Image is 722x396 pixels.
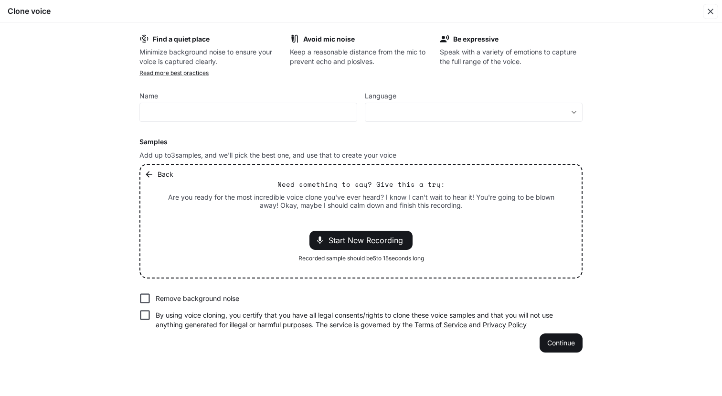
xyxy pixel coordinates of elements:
b: Avoid mic noise [303,35,355,43]
p: Speak with a variety of emotions to capture the full range of the voice. [440,47,583,66]
button: Back [142,165,177,184]
h5: Clone voice [8,6,51,16]
div: Start New Recording [309,231,413,250]
span: Start New Recording [329,235,409,246]
button: Continue [540,333,583,353]
p: Need something to say? Give this a try: [277,180,445,189]
a: Privacy Policy [483,321,527,329]
p: Are you ready for the most incredible voice clone you've ever heard? I know I can't wait to hear ... [163,193,559,210]
b: Find a quiet place [153,35,210,43]
p: Minimize background noise to ensure your voice is captured clearly. [139,47,282,66]
p: Name [139,93,158,99]
p: Language [365,93,396,99]
span: Recorded sample should be 5 to 15 seconds long [298,254,424,263]
p: Add up to 3 samples, and we'll pick the best one, and use that to create your voice [139,150,583,160]
b: Be expressive [453,35,499,43]
p: Keep a reasonable distance from the mic to prevent echo and plosives. [290,47,433,66]
p: By using voice cloning, you certify that you have all legal consents/rights to clone these voice ... [156,310,575,330]
h6: Samples [139,137,583,147]
a: Read more best practices [139,69,209,76]
a: Terms of Service [414,321,467,329]
p: Remove background noise [156,294,239,303]
div: ​ [365,107,582,117]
